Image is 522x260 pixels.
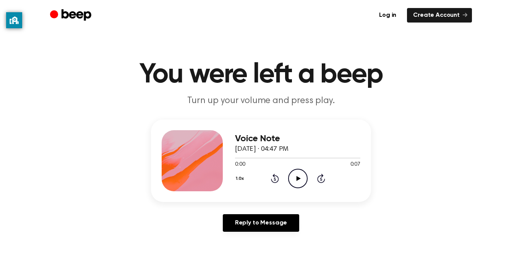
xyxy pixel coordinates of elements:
span: 0:00 [235,161,245,169]
p: Turn up your volume and press play. [114,95,408,107]
a: Log in [373,8,402,23]
a: Create Account [407,8,472,23]
a: Beep [50,8,93,23]
button: privacy banner [6,12,22,28]
h3: Voice Note [235,134,360,144]
a: Reply to Message [223,214,299,232]
span: 0:07 [350,161,360,169]
h1: You were left a beep [65,61,457,89]
span: [DATE] · 04:47 PM [235,146,289,153]
button: 1.0x [235,172,247,185]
